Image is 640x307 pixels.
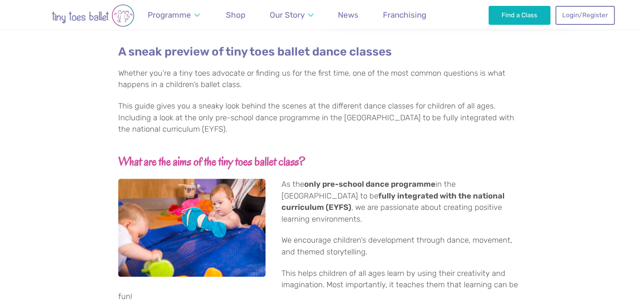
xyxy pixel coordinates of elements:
span: Shop [226,10,245,20]
img: tiny toes ballet [26,4,160,27]
span: Our Story [270,10,305,20]
a: Find a Class [489,6,550,24]
p: We encourage children’s development through dance, movement, and themed storytelling. [118,235,522,258]
p: This helps children of all ages learn by using their creativity and imagination. Most importantly... [118,268,522,303]
strong: fully integrated with the national curriculum (EYFS) [281,191,505,212]
a: Our Story [266,5,317,25]
a: Login/Register [555,6,614,24]
strong: A sneak preview of tiny toes ballet dance classes [118,45,392,58]
strong: only pre-school dance programme [304,180,436,189]
p: Whether you’re a tiny toes advocate or finding us for the first time, one of the most common ques... [118,68,522,91]
a: News [334,5,363,25]
img: dance helps babies development [118,179,266,277]
span: Franchising [383,10,426,20]
strong: What are the aims of the tiny toes ballet class? [118,153,305,169]
p: As the in the [GEOGRAPHIC_DATA] to be , we are passionate about creating positive learning enviro... [118,179,522,225]
span: News [338,10,359,20]
a: Franchising [379,5,430,25]
a: Programme [144,5,204,25]
a: Shop [222,5,250,25]
p: This guide gives you a sneaky look behind the scenes at the different dance classes for children ... [118,101,522,135]
span: Programme [148,10,191,20]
